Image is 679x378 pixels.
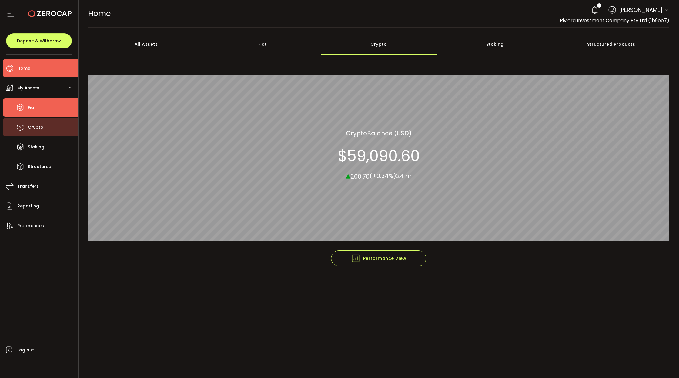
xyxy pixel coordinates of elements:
[28,123,43,132] span: Crypto
[649,349,679,378] iframe: Chat Widget
[6,33,72,48] button: Deposit & Withdraw
[17,202,39,211] span: Reporting
[28,143,44,151] span: Staking
[553,34,670,55] div: Structured Products
[28,103,36,112] span: Fiat
[17,39,61,43] span: Deposit & Withdraw
[17,346,34,354] span: Log out
[17,84,39,92] span: My Assets
[396,172,412,180] span: 24 hr
[17,64,30,73] span: Home
[599,3,600,8] span: 1
[338,147,420,165] section: $59,090.60
[17,182,39,191] span: Transfers
[370,172,396,180] span: (+0.34%)
[204,34,321,55] div: Fiat
[17,221,44,230] span: Preferences
[560,17,669,24] span: Riviera Investment Company Pty Ltd (1b9ee7)
[346,169,350,182] span: ▴
[28,162,51,171] span: Structures
[88,8,111,19] span: Home
[437,34,553,55] div: Staking
[88,34,205,55] div: All Assets
[346,128,367,138] span: Crypto
[331,250,426,266] button: Performance View
[619,6,663,14] span: [PERSON_NAME]
[321,34,437,55] div: Crypto
[350,172,370,181] span: 200.70
[351,254,406,263] span: Performance View
[346,128,412,138] section: Balance (USD)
